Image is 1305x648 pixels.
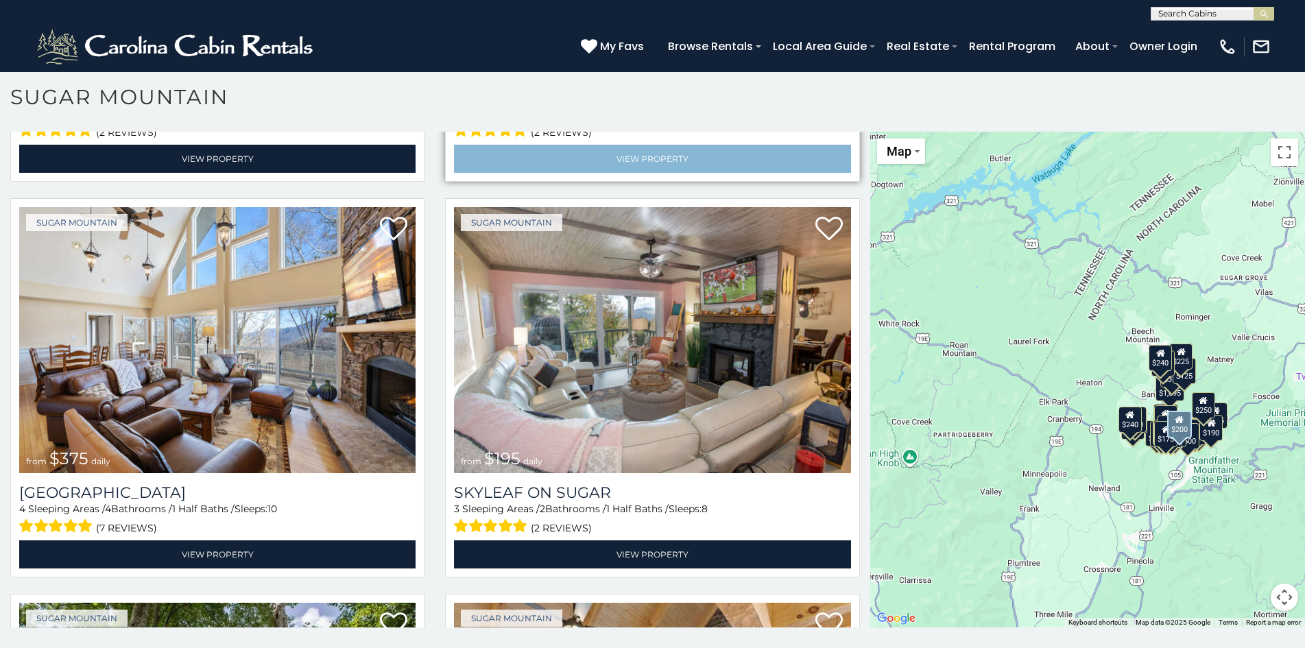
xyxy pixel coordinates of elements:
[26,456,47,466] span: from
[172,503,235,515] span: 1 Half Baths /
[962,34,1062,58] a: Rental Program
[454,207,850,472] a: Skyleaf on Sugar from $195 daily
[484,448,520,468] span: $195
[1154,405,1177,431] div: $300
[461,456,481,466] span: from
[461,610,562,627] a: Sugar Mountain
[96,519,157,537] span: (7 reviews)
[887,144,911,158] span: Map
[26,214,128,231] a: Sugar Mountain
[702,503,708,515] span: 8
[1118,406,1141,432] div: $240
[766,34,874,58] a: Local Area Guide
[267,503,277,515] span: 10
[26,610,128,627] a: Sugar Mountain
[19,483,416,502] a: [GEOGRAPHIC_DATA]
[531,519,592,537] span: (2 reviews)
[1153,404,1177,430] div: $190
[1199,414,1223,440] div: $190
[454,145,850,173] a: View Property
[874,610,919,627] img: Google
[1160,361,1183,387] div: $350
[19,145,416,173] a: View Property
[454,502,850,537] div: Sleeping Areas / Bathrooms / Sleeps:
[1121,413,1145,439] div: $355
[461,214,562,231] a: Sugar Mountain
[454,540,850,568] a: View Property
[19,207,416,472] a: Little Sugar Haven from $375 daily
[1153,420,1176,446] div: $175
[34,26,319,67] img: White-1-2.png
[1252,37,1271,56] img: mail-regular-white.png
[454,207,850,472] img: Skyleaf on Sugar
[19,540,416,568] a: View Property
[380,215,407,244] a: Add to favorites
[540,503,545,515] span: 2
[1218,37,1237,56] img: phone-regular-white.png
[1166,411,1191,438] div: $200
[531,123,592,141] span: (2 reviews)
[1149,345,1172,371] div: $240
[1136,619,1210,626] span: Map data ©2025 Google
[1123,34,1204,58] a: Owner Login
[1151,350,1175,376] div: $170
[877,139,925,164] button: Change map style
[454,483,850,502] a: Skyleaf on Sugar
[19,207,416,472] img: Little Sugar Haven
[1124,408,1147,434] div: $225
[1154,421,1177,447] div: $175
[1204,403,1228,429] div: $155
[1219,619,1238,626] a: Terms
[661,34,760,58] a: Browse Rentals
[19,483,416,502] h3: Little Sugar Haven
[581,38,647,56] a: My Favs
[1271,139,1298,166] button: Toggle fullscreen view
[1156,375,1184,401] div: $1,095
[105,503,111,515] span: 4
[19,502,416,537] div: Sleeping Areas / Bathrooms / Sleeps:
[1150,420,1173,446] div: $155
[1068,34,1116,58] a: About
[1271,584,1298,611] button: Map camera controls
[1246,619,1301,626] a: Report a map error
[1153,420,1177,446] div: $375
[1173,358,1196,384] div: $125
[1123,406,1147,432] div: $210
[606,503,669,515] span: 1 Half Baths /
[19,503,25,515] span: 4
[880,34,956,58] a: Real Estate
[874,610,919,627] a: Open this area in Google Maps (opens a new window)
[1068,618,1127,627] button: Keyboard shortcuts
[523,456,542,466] span: daily
[1176,423,1199,449] div: $500
[49,448,88,468] span: $375
[600,38,644,55] span: My Favs
[1159,422,1182,448] div: $350
[454,503,459,515] span: 3
[1191,392,1214,418] div: $250
[96,123,157,141] span: (2 reviews)
[380,611,407,640] a: Add to favorites
[91,456,110,466] span: daily
[1169,344,1193,370] div: $225
[1183,419,1206,445] div: $195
